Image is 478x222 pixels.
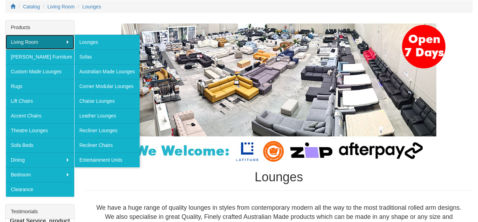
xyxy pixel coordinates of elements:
[85,170,473,184] h1: Lounges
[104,23,454,163] img: Lounges
[74,138,140,153] a: Recliner Chairs
[74,153,140,167] a: Entertainment Units
[74,79,140,94] a: Corner Modular Lounges
[6,182,74,197] a: Clearance
[6,35,74,49] a: Living Room
[6,138,74,153] a: Sofa Beds
[6,204,74,219] div: Testimonials
[74,35,140,49] a: Lounges
[6,64,74,79] a: Custom Made Lounges
[48,4,75,9] a: Living Room
[74,108,140,123] a: Leather Lounges
[74,49,140,64] a: Sofas
[6,108,74,123] a: Accent Chairs
[74,94,140,108] a: Chaise Lounges
[6,94,74,108] a: Lift Chairs
[6,167,74,182] a: Bedroom
[6,153,74,167] a: Dining
[6,49,74,64] a: [PERSON_NAME] Furniture
[6,20,74,35] div: Products
[6,123,74,138] a: Theatre Lounges
[82,4,101,9] a: Lounges
[74,123,140,138] a: Recliner Lounges
[6,79,74,94] a: Rugs
[23,4,40,9] a: Catalog
[74,64,140,79] a: Australian Made Lounges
